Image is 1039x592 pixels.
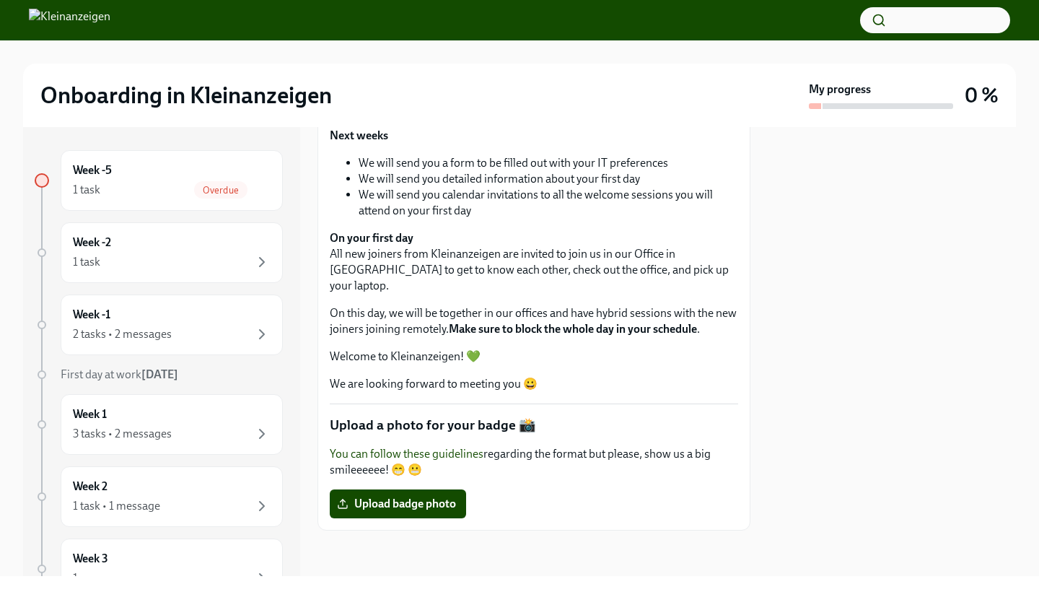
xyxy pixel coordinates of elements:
[73,551,108,567] h6: Week 3
[73,406,107,422] h6: Week 1
[35,466,283,527] a: Week 21 task • 1 message
[359,155,738,171] li: We will send you a form to be filled out with your IT preferences
[73,479,108,495] h6: Week 2
[194,185,247,196] span: Overdue
[73,307,110,323] h6: Week -1
[330,446,738,478] p: regarding the format but please, show us a big smileeeeee! 😁 😬
[73,498,160,514] div: 1 task • 1 message
[73,326,172,342] div: 2 tasks • 2 messages
[35,222,283,283] a: Week -21 task
[73,570,124,586] div: 1 message
[141,367,178,381] strong: [DATE]
[330,447,483,461] a: You can follow these guidelines
[330,231,413,245] strong: On your first day
[330,376,738,392] p: We are looking forward to meeting you 😀
[359,171,738,187] li: We will send you detailed information about your first day
[330,489,466,518] label: Upload badge photo
[809,82,871,97] strong: My progress
[449,322,697,336] strong: Make sure to block the whole day in your schedule
[73,254,100,270] div: 1 task
[35,150,283,211] a: Week -51 taskOverdue
[61,367,178,381] span: First day at work
[35,367,283,383] a: First day at work[DATE]
[330,416,738,435] p: Upload a photo for your badge 📸
[40,81,332,110] h2: Onboarding in Kleinanzeigen
[330,305,738,337] p: On this day, we will be together in our offices and have hybrid sessions with the new joiners joi...
[359,187,738,219] li: We will send you calendar invitations to all the welcome sessions you will attend on your first day
[73,162,112,178] h6: Week -5
[330,349,738,365] p: Welcome to Kleinanzeigen! 💚
[29,9,110,32] img: Kleinanzeigen
[330,230,738,294] p: All new joiners from Kleinanzeigen are invited to join us in our Office in [GEOGRAPHIC_DATA] to g...
[73,426,172,442] div: 3 tasks • 2 messages
[35,394,283,455] a: Week 13 tasks • 2 messages
[965,82,999,108] h3: 0 %
[73,182,100,198] div: 1 task
[35,295,283,355] a: Week -12 tasks • 2 messages
[330,129,388,142] strong: Next weeks
[73,235,111,251] h6: Week -2
[340,497,456,511] span: Upload badge photo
